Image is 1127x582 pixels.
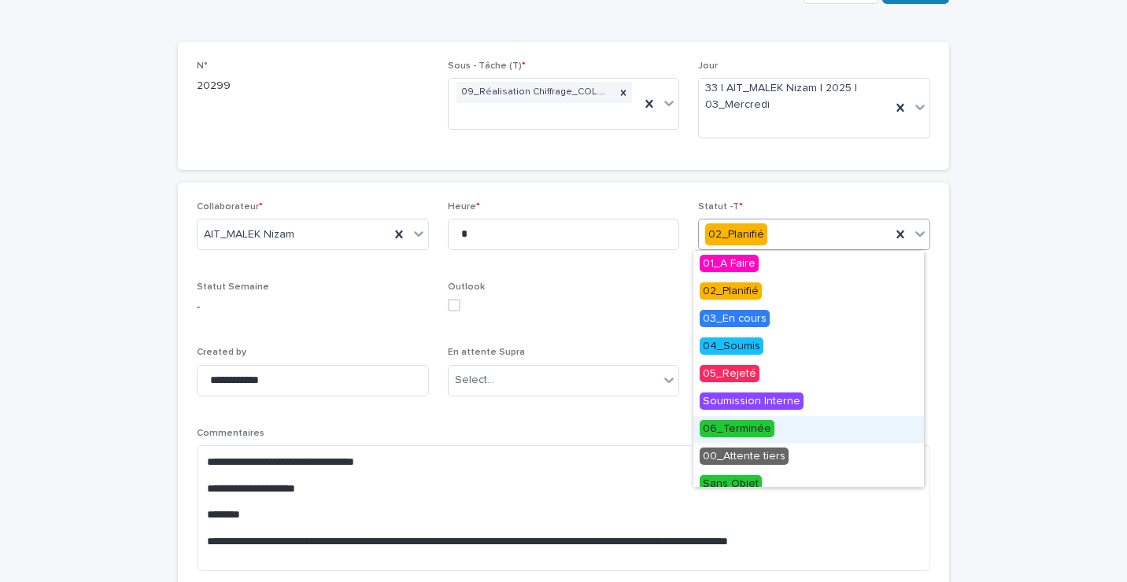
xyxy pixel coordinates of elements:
[698,61,718,71] span: Jour
[693,444,924,471] div: 00_Attente tiers
[448,348,525,357] span: En attente Supra
[700,365,759,382] span: 05_Rejeté
[448,61,526,71] span: Sous - Tâche (T)
[693,333,924,361] div: 04_Soumis
[700,420,774,437] span: 06_Terminée
[693,278,924,306] div: 02_Planifié
[197,429,264,438] span: Commentaires
[455,372,494,389] div: Select...
[698,202,743,212] span: Statut -T
[693,306,924,333] div: 03_En cours
[705,80,885,113] span: 33 | AIT_MALEK Nizam | 2025 | 03_Mercredi
[693,416,924,444] div: 06_Terminée
[197,78,429,94] p: 20299
[197,348,246,357] span: Created by
[700,310,770,327] span: 03_En cours
[448,282,485,292] span: Outlook
[204,227,294,243] span: AIT_MALEK Nizam
[705,223,767,246] div: 02_Planifié
[197,299,429,315] p: -
[700,448,789,465] span: 00_Attente tiers
[197,202,263,212] span: Collaborateur
[693,361,924,389] div: 05_Rejeté
[700,337,763,355] span: 04_Soumis
[700,282,762,300] span: 02_Planifié
[448,202,480,212] span: Heure
[456,82,615,103] div: 09_Réalisation Chiffrage_COL.MOD.FR.0002917
[700,392,804,410] span: Soumission Interne
[197,282,269,292] span: Statut Semaine
[693,389,924,416] div: Soumission Interne
[700,475,762,492] span: Sans Objet
[693,251,924,278] div: 01_A Faire
[693,471,924,499] div: Sans Objet
[700,255,759,272] span: 01_A Faire
[197,61,208,71] span: N°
